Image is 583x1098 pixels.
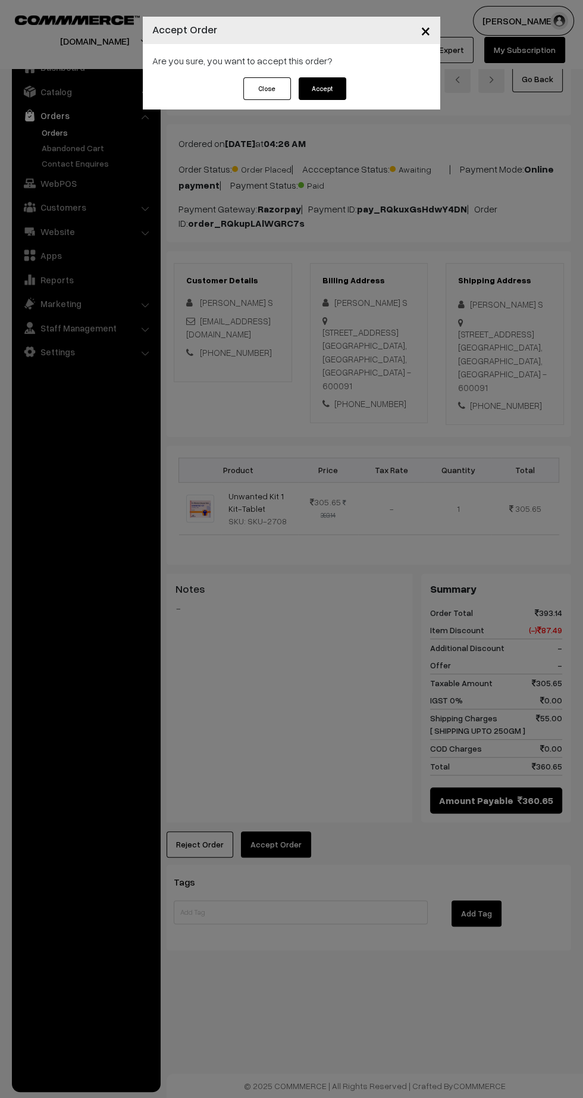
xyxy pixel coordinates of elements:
h4: Accept Order [152,21,217,37]
button: Close [243,77,291,100]
span: × [421,19,431,41]
button: Close [411,12,440,49]
button: Accept [299,77,346,100]
div: Are you sure, you want to accept this order? [143,44,440,77]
